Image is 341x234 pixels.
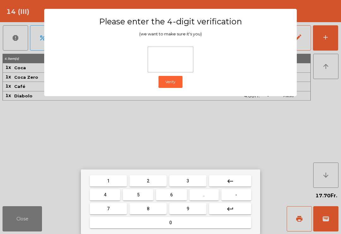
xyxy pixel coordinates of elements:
span: 8 [147,206,149,211]
span: 0 [169,220,172,225]
span: 7 [107,206,110,211]
mat-icon: keyboard_backspace [226,177,234,185]
button: Verify [159,76,182,88]
span: 9 [187,206,189,211]
mat-icon: keyboard_return [226,205,234,213]
span: 2 [147,178,149,183]
span: 4 [104,192,106,197]
span: 6 [170,192,173,197]
h3: Please enter the 4-digit verification [57,16,284,27]
span: (we want to make sure it's you) [139,32,202,36]
span: 3 [187,178,189,183]
span: 1 [107,178,110,183]
span: . [203,192,205,197]
span: - [235,192,237,197]
span: 5 [137,192,140,197]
